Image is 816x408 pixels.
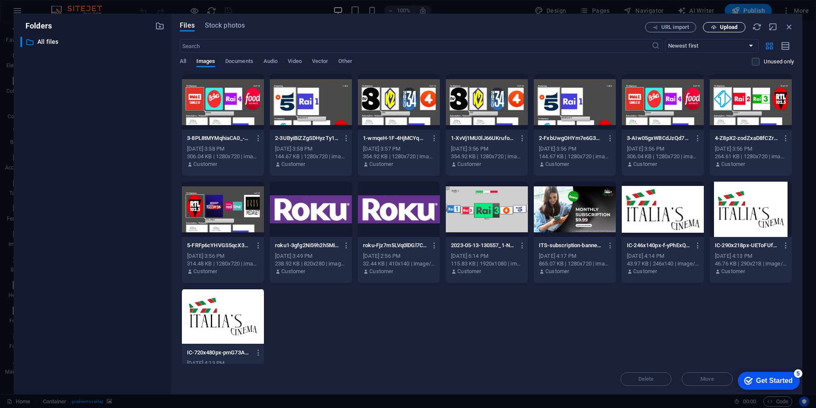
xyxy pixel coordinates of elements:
[180,39,651,53] input: Search
[155,21,164,31] i: Create new folder
[37,37,149,47] p: All files
[768,22,778,31] i: Minimize
[715,134,779,142] p: 4-Z8pX2-zodZxaD8fCZriKPw.png
[187,145,259,153] div: [DATE] 3:58 PM
[187,349,251,357] p: IC-720x480px-pmG73AMIWpw3QjES_XYedg.jpg
[627,252,699,260] div: [DATE] 4:14 PM
[275,145,347,153] div: [DATE] 3:58 PM
[187,242,251,249] p: 5-FRFp6cYHVGS5qcX3hRrCLA.png
[7,4,69,22] div: Get Started 5 items remaining, 0% complete
[281,160,305,168] p: Customer
[645,22,696,32] button: URL import
[193,160,217,168] p: Customer
[633,160,657,168] p: Customer
[627,153,699,160] div: 306.04 KB | 1280x720 | image/png
[661,25,689,30] span: URL import
[457,268,481,275] p: Customer
[451,145,523,153] div: [DATE] 3:56 PM
[187,153,259,160] div: 306.04 KB | 1280x720 | image/png
[187,260,259,268] div: 314.48 KB | 1280x720 | image/png
[187,359,259,367] div: [DATE] 4:13 PM
[721,268,745,275] p: Customer
[539,242,603,249] p: ITS-subscription-banner-1280x720px-2-q7xIGB7Zm_BSj25G7Tycew.jpeg
[281,268,305,275] p: Customer
[457,160,481,168] p: Customer
[451,260,523,268] div: 115.83 KB | 1920x1080 | image/jpeg
[451,242,515,249] p: 2023-05-13-130557_1-NIhdtXnqTMdWu7PEMVeduQ.jpg
[785,22,794,31] i: Close
[25,9,62,17] div: Get Started
[545,160,569,168] p: Customer
[363,252,435,260] div: [DATE] 2:56 PM
[363,145,435,153] div: [DATE] 3:57 PM
[451,153,523,160] div: 354.92 KB | 1280x720 | image/png
[720,25,737,30] span: Upload
[275,134,339,142] p: 2-3UByiBiZZgSDHyzTy1TSgg.png
[225,56,253,68] span: Documents
[288,56,301,68] span: Video
[451,134,515,142] p: 1-XvVj1MU0lJ66UKrufoGwzw.png
[275,252,347,260] div: [DATE] 3:49 PM
[703,22,745,32] button: Upload
[20,37,22,47] div: ​
[275,260,347,268] div: 238.92 KB | 820x280 | image/png
[180,56,186,68] span: All
[363,260,435,268] div: 32.44 KB | 410x140 | image/png
[312,56,329,68] span: Vector
[633,268,657,275] p: Customer
[715,260,787,268] div: 46.76 KB | 290x218 | image/jpeg
[363,153,435,160] div: 354.92 KB | 1280x720 | image/png
[539,134,603,142] p: 2-FxbUwgOHYm7e6G3P5Hb1XQ.png
[338,56,352,68] span: Other
[363,242,427,249] p: roku-Fjz7m5LVq0lDGl7CKcxwNg.png
[715,145,787,153] div: [DATE] 3:56 PM
[721,160,745,168] p: Customer
[187,252,259,260] div: [DATE] 3:56 PM
[545,268,569,275] p: Customer
[539,252,611,260] div: [DATE] 4:17 PM
[187,134,251,142] p: 3-8PL8tMYMqhiaCA0_-TS4dA.png
[63,2,71,10] div: 5
[205,20,245,31] span: Stock photos
[451,252,523,260] div: [DATE] 6:14 PM
[627,134,691,142] p: 3-AIw05gxWBCdJzQd7hPrcKw.png
[764,58,794,66] p: Displays only files that are not in use on the website. Files added during this session can still...
[539,260,611,268] div: 865.07 KB | 1280x720 | image/jpeg
[369,268,393,275] p: Customer
[627,242,691,249] p: IC-246x140px-f-yPhExQRIR9Q-JhaKmpFA.jpg
[263,56,278,68] span: Audio
[539,153,611,160] div: 144.67 KB | 1280x720 | image/png
[363,134,427,142] p: 1-wmqeH-1F-4HjMCYqNwFO2g.png
[196,56,215,68] span: Images
[715,252,787,260] div: [DATE] 4:13 PM
[369,160,393,168] p: Customer
[627,145,699,153] div: [DATE] 3:56 PM
[20,20,52,31] p: Folders
[715,242,779,249] p: IC-290x218px-UEToFUfnkkm5e9zImfqJBw.jpg
[539,145,611,153] div: [DATE] 3:56 PM
[180,20,195,31] span: Files
[275,242,339,249] p: roku1-3gfg2Ni59h2h5MiPztAtlA.png
[627,260,699,268] div: 43.97 KB | 246x140 | image/jpeg
[275,153,347,160] div: 144.67 KB | 1280x720 | image/png
[193,268,217,275] p: Customer
[715,153,787,160] div: 264.61 KB | 1280x720 | image/png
